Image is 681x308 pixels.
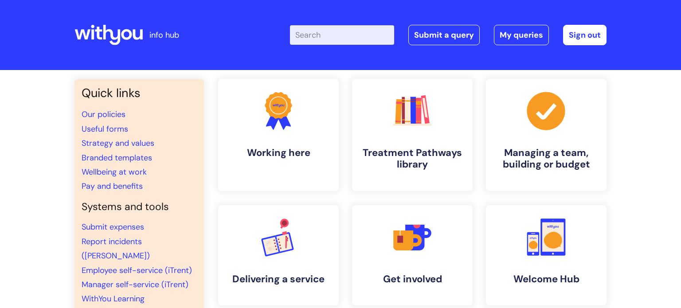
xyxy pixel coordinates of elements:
h4: Working here [225,147,332,159]
h3: Quick links [82,86,197,100]
a: Our policies [82,109,125,120]
a: WithYou Learning [82,293,145,304]
h4: Welcome Hub [493,273,599,285]
a: My queries [494,25,549,45]
p: info hub [149,28,179,42]
h4: Get involved [359,273,466,285]
a: Get involved [352,205,473,305]
a: Managing a team, building or budget [486,79,607,191]
div: | - [290,25,607,45]
h4: Delivering a service [225,273,332,285]
a: Treatment Pathways library [352,79,473,191]
a: Branded templates [82,152,152,163]
a: Submit a query [408,25,480,45]
a: Useful forms [82,124,128,134]
a: Welcome Hub [486,205,607,305]
h4: Systems and tools [82,201,197,213]
input: Search [290,25,394,45]
a: Report incidents ([PERSON_NAME]) [82,236,150,261]
a: Submit expenses [82,222,144,232]
h4: Managing a team, building or budget [493,147,599,171]
a: Manager self-service (iTrent) [82,279,188,290]
a: Working here [218,79,339,191]
a: Employee self-service (iTrent) [82,265,192,276]
a: Sign out [563,25,607,45]
a: Pay and benefits [82,181,143,191]
h4: Treatment Pathways library [359,147,466,171]
a: Strategy and values [82,138,154,148]
a: Wellbeing at work [82,167,147,177]
a: Delivering a service [218,205,339,305]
